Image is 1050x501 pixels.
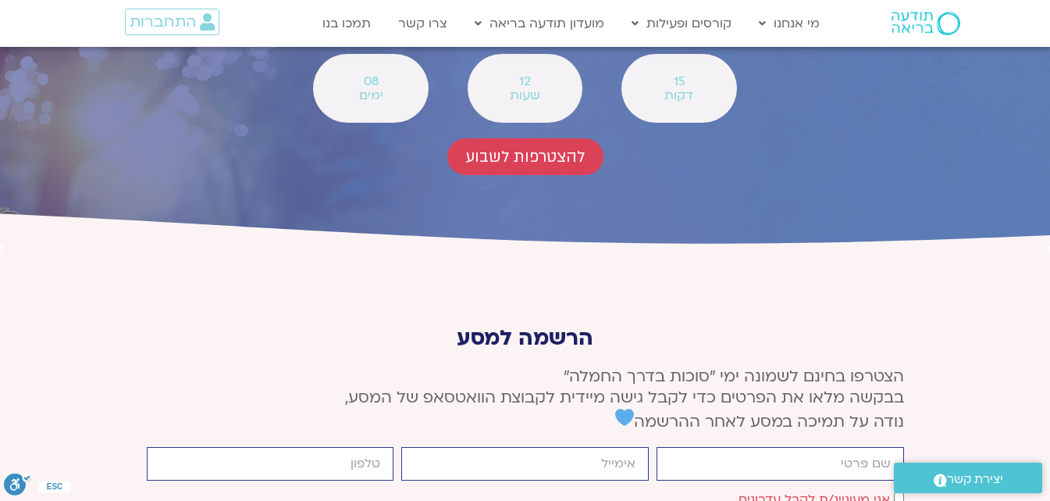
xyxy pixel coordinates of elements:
[447,138,603,175] a: להצטרפות לשבוע
[333,74,408,88] span: 08
[466,148,585,166] span: להצטרפות לשבוע
[642,74,716,88] span: 15
[488,74,562,88] span: 12
[147,326,904,350] p: הרשמה למסע
[624,9,739,38] a: קורסים ופעילות
[147,447,394,481] input: מותר להשתמש רק במספרים ותווי טלפון (#, -, *, וכו').
[892,12,960,35] img: תודעה בריאה
[488,88,562,102] span: שעות
[130,13,196,30] span: התחברות
[615,411,904,432] span: נודה על תמיכה במסע לאחר ההרשמה
[147,366,904,432] p: הצטרפו בחינם לשמונה ימי ״סוכות בדרך החמלה״
[642,88,716,102] span: דקות
[947,469,1003,490] span: יצירת קשר
[657,447,904,481] input: שם פרטי
[345,387,904,408] span: בבקשה מלאו את הפרטים כדי לקבל גישה מיידית לקבוצת הוואטסאפ של המסע,
[125,9,219,35] a: התחברות
[401,447,649,481] input: אימייל
[333,88,408,102] span: ימים
[751,9,828,38] a: מי אנחנו
[894,463,1042,493] a: יצירת קשר
[615,408,634,427] img: 💙
[390,9,455,38] a: צרו קשר
[467,9,612,38] a: מועדון תודעה בריאה
[315,9,379,38] a: תמכו בנו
